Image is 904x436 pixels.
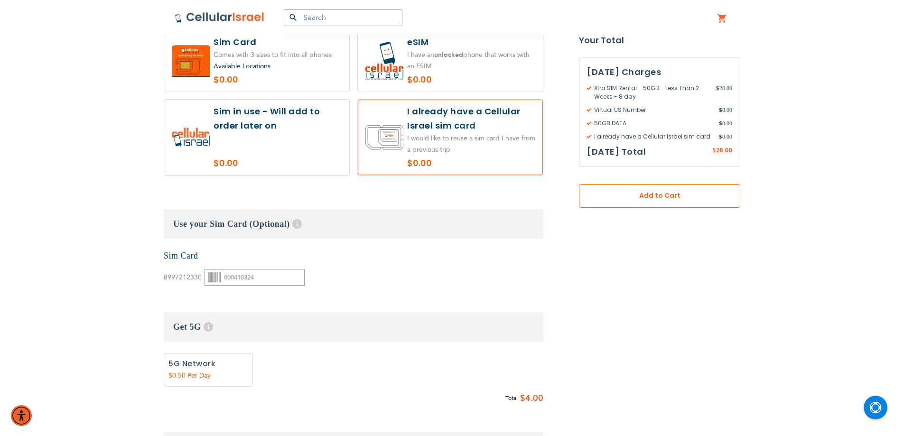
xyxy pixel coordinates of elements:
span: Total [505,393,518,403]
span: Help [204,322,213,332]
span: $ [520,391,525,406]
span: Xtra SIM Rental - 50GB - Less Than 2 Weeks - 8 day [587,84,716,101]
span: $ [716,84,719,93]
span: 4.00 [525,391,543,406]
strong: Your Total [579,33,740,47]
span: Add to Cart [610,191,709,201]
span: 50GB DATA [587,119,719,128]
h3: [DATE] Total [587,145,646,159]
span: 28.00 [716,84,732,101]
h3: Get 5G [164,312,543,342]
span: 0.00 [719,106,732,114]
span: $ [719,106,722,114]
img: Cellular Israel Logo [175,12,265,23]
span: I already have a Cellular Israel sim card [587,132,719,141]
a: Available Locations [214,62,270,71]
h3: [DATE] Charges [587,65,732,79]
span: Virtual US Number [587,106,719,114]
div: Accessibility Menu [11,405,32,426]
span: Help [292,219,302,229]
span: 0.00 [719,132,732,141]
input: Search [284,9,402,26]
button: Add to Cart [579,184,740,208]
span: 8997212330 [164,273,202,282]
h3: Use your Sim Card (Optional) [164,209,543,239]
span: 0.00 [719,119,732,128]
input: Please enter 9-10 digits or 17-20 digits. [205,269,305,286]
span: 28.00 [716,146,732,154]
span: $ [719,132,722,141]
span: $ [712,147,716,155]
a: Sim Card [164,251,198,260]
span: $ [719,119,722,128]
